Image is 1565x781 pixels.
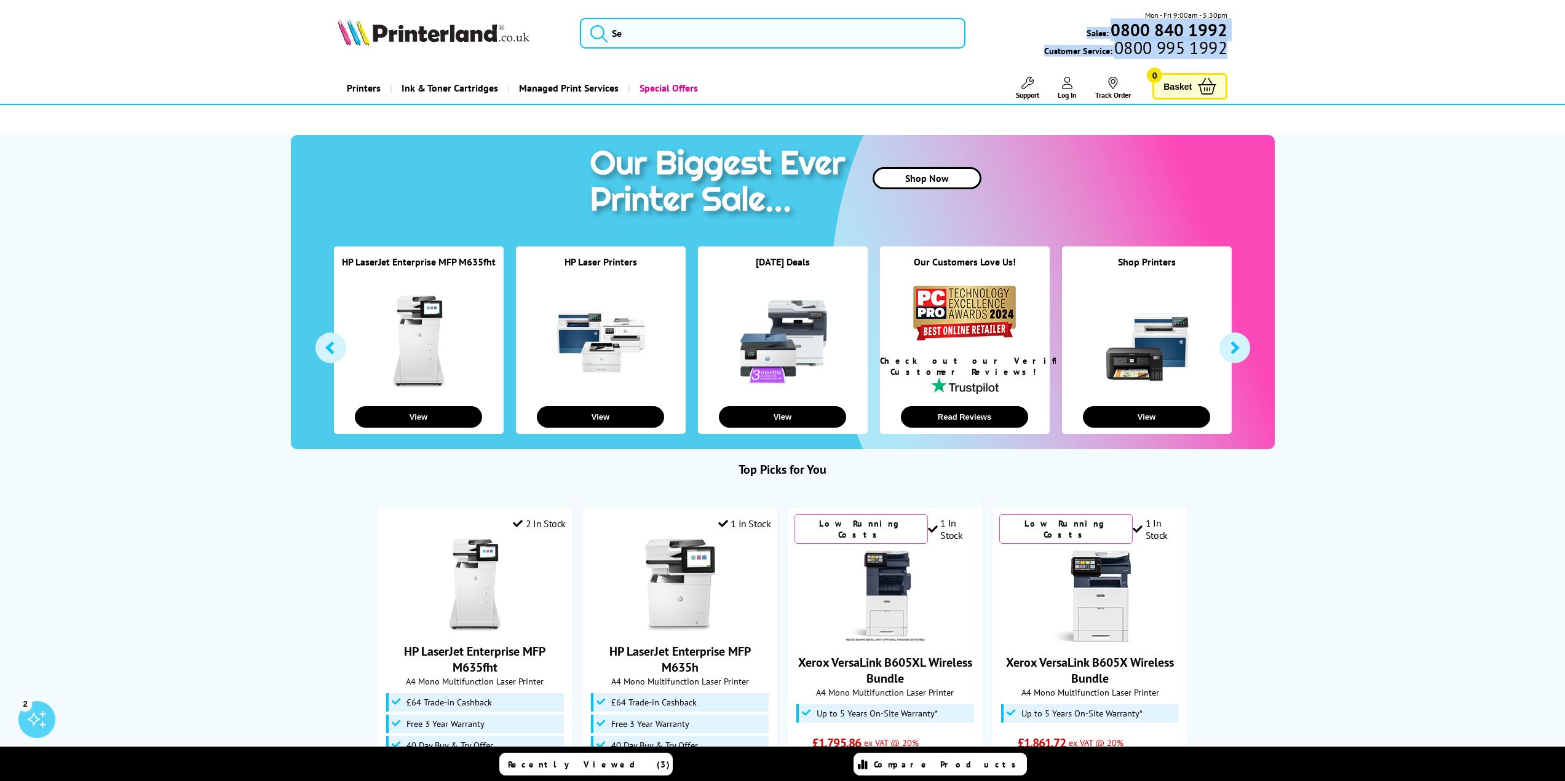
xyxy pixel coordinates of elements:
[406,740,493,750] span: 40 Day Buy & Try Offer
[499,753,673,775] a: Recently Viewed (3)
[1044,550,1136,642] img: Xerox VersaLink B605X Wireless Bundle
[508,759,670,770] span: Recently Viewed (3)
[798,654,972,686] a: Xerox VersaLink B605XL Wireless Bundle
[1058,90,1077,100] span: Log In
[1016,90,1039,100] span: Support
[794,514,928,544] div: Low Running Costs
[1147,68,1162,83] span: 0
[1006,654,1174,686] a: Xerox VersaLink B605X Wireless Bundle
[429,539,521,631] img: HP LaserJet Enterprise MFP M635fht
[628,73,707,104] a: Special Offers
[537,406,664,428] button: View
[1083,406,1210,428] button: View
[1095,77,1131,100] a: Track Order
[794,686,976,698] span: A4 Mono Multifunction Laser Printer
[634,621,726,634] a: HP LaserJet Enterprise MFP M635h
[580,18,966,49] input: Se
[873,167,981,189] a: Shop Now
[880,355,1050,377] div: Check out our Verified Customer Reviews!
[1044,42,1227,57] span: Customer Service:
[698,256,868,283] div: [DATE] Deals
[928,517,976,541] div: 1 In Stock
[839,632,931,645] a: Xerox VersaLink B605XL Wireless Bundle
[854,753,1027,775] a: Compare Products
[1111,18,1227,41] b: 0800 840 1992
[338,18,529,45] img: Printerland Logo
[864,737,919,748] span: ex VAT @ 20%
[1087,27,1109,39] span: Sales:
[1021,708,1143,718] span: Up to 5 Years On-Site Warranty*
[611,719,689,729] span: Free 3 Year Warranty
[718,517,771,530] div: 1 In Stock
[402,73,498,104] span: Ink & Toner Cartridges
[634,539,726,631] img: HP LaserJet Enterprise MFP M635h
[1018,735,1066,751] span: £1,861.72
[999,686,1181,698] span: A4 Mono Multifunction Laser Printer
[406,719,485,729] span: Free 3 Year Warranty
[874,759,1023,770] span: Compare Products
[338,18,565,48] a: Printerland Logo
[18,697,32,710] div: 2
[817,708,938,718] span: Up to 5 Years On-Site Warranty*
[719,406,846,428] button: View
[609,643,751,675] a: HP LaserJet Enterprise MFP M635h
[1145,9,1227,21] span: Mon - Fri 9:00am - 5:30pm
[1058,77,1077,100] a: Log In
[406,697,492,707] span: £64 Trade-in Cashback
[1163,78,1192,95] span: Basket
[880,256,1050,283] div: Our Customers Love Us!
[404,643,545,675] a: HP LaserJet Enterprise MFP M635fht
[611,740,698,750] span: 40 Day Buy & Try Offer
[1152,73,1227,100] a: Basket 0
[812,735,861,751] span: £1,795.86
[901,406,1028,428] button: Read Reviews
[429,621,521,634] a: HP LaserJet Enterprise MFP M635fht
[839,550,931,642] img: Xerox VersaLink B605XL Wireless Bundle
[342,256,496,268] a: HP LaserJet Enterprise MFP M635fht
[1016,77,1039,100] a: Support
[355,406,482,428] button: View
[384,675,566,687] span: A4 Mono Multifunction Laser Printer
[999,514,1133,544] div: Low Running Costs
[1062,256,1232,283] div: Shop Printers
[1069,737,1123,748] span: ex VAT @ 20%
[565,256,637,268] a: HP Laser Printers
[611,697,697,707] span: £64 Trade-in Cashback
[338,73,390,104] a: Printers
[584,135,858,232] img: printer sale
[589,675,771,687] span: A4 Mono Multifunction Laser Printer
[390,73,507,104] a: Ink & Toner Cartridges
[513,517,566,530] div: 2 In Stock
[507,73,628,104] a: Managed Print Services
[1112,42,1227,53] span: 0800 995 1992
[1044,632,1136,645] a: Xerox VersaLink B605X Wireless Bundle
[1133,517,1181,541] div: 1 In Stock
[1109,24,1227,36] a: 0800 840 1992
